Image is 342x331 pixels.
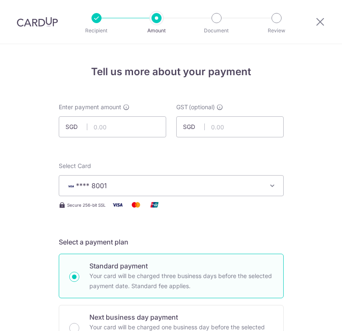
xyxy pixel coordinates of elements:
p: Recipient [73,26,120,35]
span: Secure 256-bit SSL [67,202,106,208]
p: Amount [133,26,180,35]
img: Mastercard [128,200,144,210]
img: Visa [109,200,126,210]
iframe: Opens a widget where you can find more information [288,306,334,327]
p: Your card will be charged three business days before the selected payment date. Standard fee appl... [89,271,273,291]
input: 0.00 [176,116,284,137]
p: Standard payment [89,261,273,271]
img: Union Pay [146,200,163,210]
input: 0.00 [59,116,166,137]
span: translation missing: en.payables.payment_networks.credit_card.summary.labels.select_card [59,162,91,169]
span: (optional) [189,103,215,111]
span: SGD [65,123,87,131]
span: SGD [183,123,205,131]
span: GST [176,103,188,111]
p: Review [253,26,300,35]
img: VISA [66,183,76,189]
span: Enter payment amount [59,103,121,111]
p: Document [193,26,240,35]
p: Next business day payment [89,312,273,322]
h5: Select a payment plan [59,237,284,247]
img: CardUp [17,17,58,27]
h4: Tell us more about your payment [59,64,284,79]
